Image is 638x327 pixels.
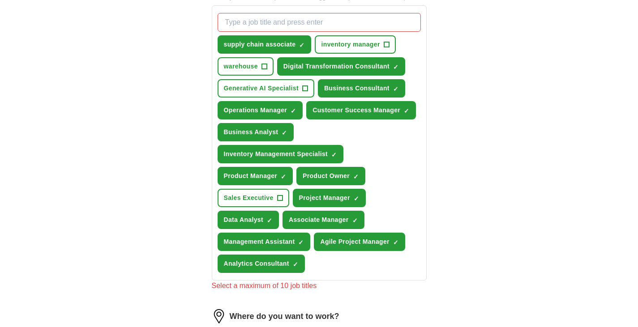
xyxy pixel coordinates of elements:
[218,57,274,76] button: warehouse
[306,101,416,119] button: Customer Success Manager✓
[293,189,366,207] button: Project Manager✓
[299,42,304,49] span: ✓
[218,211,279,229] button: Data Analyst✓
[283,211,364,229] button: Associate Manager✓
[224,193,274,203] span: Sales Executive
[296,167,365,185] button: Product Owner✓
[293,261,298,268] span: ✓
[230,310,339,323] label: Where do you want to work?
[283,62,390,71] span: Digital Transformation Consultant
[224,237,295,246] span: Management Assistant
[393,64,398,71] span: ✓
[224,149,328,159] span: Inventory Management Specialist
[353,173,359,180] span: ✓
[224,106,287,115] span: Operations Manager
[352,217,358,224] span: ✓
[320,237,389,246] span: Agile Project Manager
[393,85,398,93] span: ✓
[281,173,286,180] span: ✓
[218,35,312,54] button: supply chain associate✓
[267,217,272,224] span: ✓
[299,193,350,203] span: Project Manager
[224,84,299,93] span: Generative AI Specialist
[218,167,293,185] button: Product Manager✓
[218,79,314,98] button: Generative AI Specialist
[313,106,400,115] span: Customer Success Manager
[218,255,305,273] button: Analytics Consultant✓
[393,239,398,246] span: ✓
[212,309,226,323] img: location.png
[303,171,350,181] span: Product Owner
[315,35,395,54] button: inventory manager
[324,84,390,93] span: Business Consultant
[218,233,311,251] button: Management Assistant✓
[224,127,278,137] span: Business Analyst
[218,189,289,207] button: Sales Executive
[224,171,278,181] span: Product Manager
[298,239,304,246] span: ✓
[218,123,294,141] button: Business Analyst✓
[321,40,380,49] span: inventory manager
[224,259,289,268] span: Analytics Consultant
[289,215,349,225] span: Associate Manager
[224,40,296,49] span: supply chain associate
[331,151,337,158] span: ✓
[291,107,296,115] span: ✓
[224,215,264,225] span: Data Analyst
[212,280,427,291] div: Select a maximum of 10 job titles
[218,145,344,163] button: Inventory Management Specialist✓
[404,107,409,115] span: ✓
[354,195,359,202] span: ✓
[218,101,303,119] button: Operations Manager✓
[318,79,405,98] button: Business Consultant✓
[277,57,405,76] button: Digital Transformation Consultant✓
[314,233,405,251] button: Agile Project Manager✓
[218,13,421,32] input: Type a job title and press enter
[224,62,258,71] span: warehouse
[282,129,287,136] span: ✓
